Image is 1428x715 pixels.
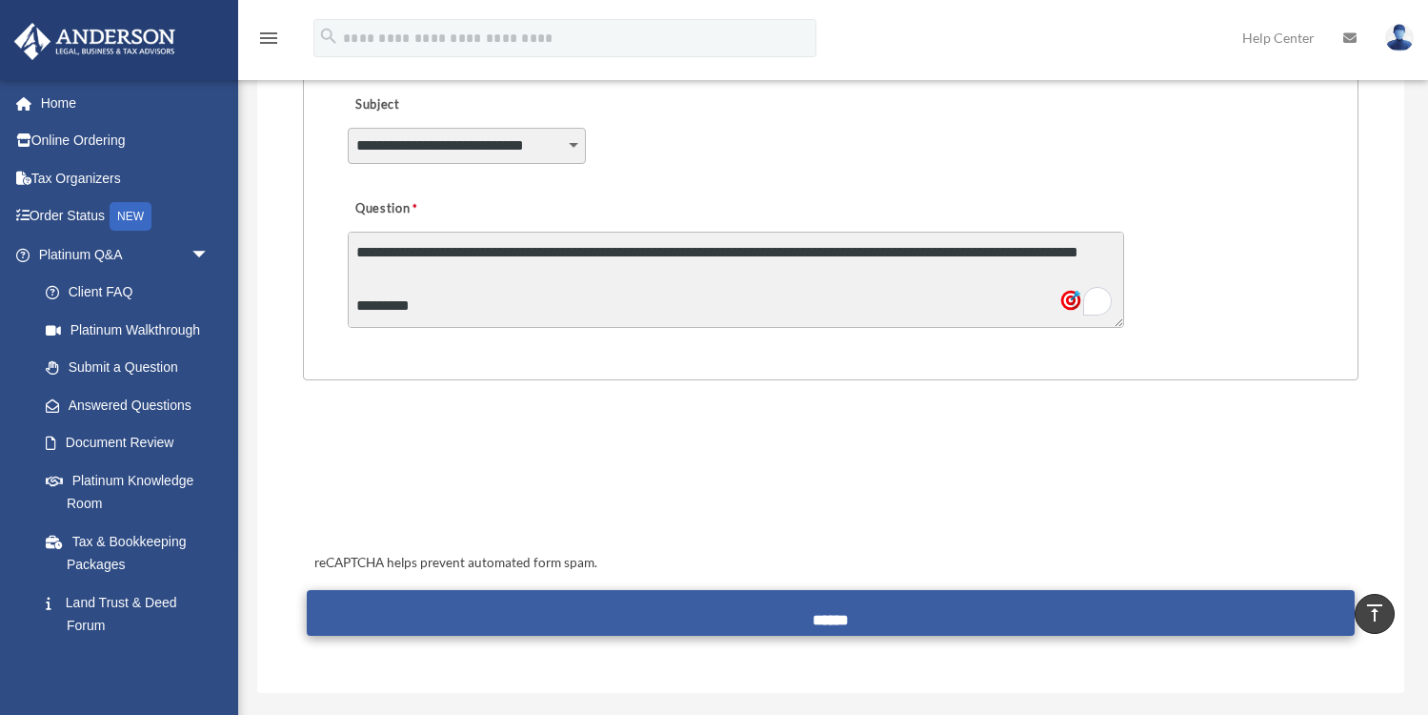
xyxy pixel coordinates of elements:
a: Platinum Knowledge Room [27,461,238,522]
a: Platinum Walkthrough [27,311,238,349]
i: vertical_align_top [1363,602,1386,624]
a: menu [257,33,280,50]
div: reCAPTCHA helps prevent automated form spam. [307,552,1355,575]
a: Online Ordering [13,122,238,160]
textarea: To enrich screen reader interactions, please activate Accessibility in Grammarly extension settings [348,232,1124,328]
a: Portal Feedback [27,644,238,683]
a: Land Trust & Deed Forum [27,583,238,644]
a: Tax Organizers [13,159,238,197]
div: NEW [110,202,151,231]
a: Answered Questions [27,386,238,424]
a: vertical_align_top [1355,594,1395,634]
iframe: reCAPTCHA [309,439,598,514]
i: menu [257,27,280,50]
label: Subject [348,92,529,118]
a: Client FAQ [27,274,238,312]
label: Question [348,196,495,223]
img: User Pic [1385,24,1414,51]
a: Platinum Q&Aarrow_drop_down [13,235,238,274]
img: Anderson Advisors Platinum Portal [9,23,181,60]
a: Tax & Bookkeeping Packages [27,522,238,583]
i: search [318,26,339,47]
a: Home [13,84,238,122]
a: Order StatusNEW [13,197,238,236]
a: Submit a Question [27,349,229,387]
a: Document Review [27,424,238,462]
span: arrow_drop_down [191,235,229,275]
